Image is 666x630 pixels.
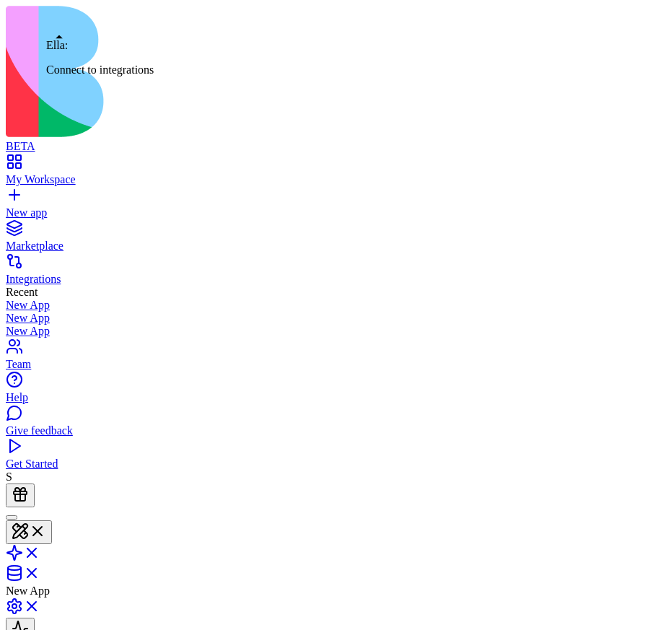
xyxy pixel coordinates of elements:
div: Marketplace [6,240,660,253]
a: New App [6,299,660,312]
a: Help [6,378,660,404]
div: BETA [6,140,660,153]
span: Recent [6,286,38,298]
p: Connect to integrations [46,64,154,76]
a: Give feedback [6,411,660,437]
div: Help [6,391,660,404]
div: New app [6,206,660,219]
a: New App [6,312,660,325]
a: My Workspace [6,160,660,186]
a: Team [6,345,660,371]
div: My Workspace [6,173,660,186]
div: Get Started [6,458,660,471]
span: New App [6,585,50,597]
a: BETA [6,127,660,153]
a: New app [6,193,660,219]
div: Integrations [6,273,660,286]
a: Integrations [6,260,660,286]
a: Get Started [6,445,660,471]
div: Team [6,358,660,371]
img: logo [6,6,586,137]
a: New App [6,325,660,338]
a: Marketplace [6,227,660,253]
span: S [6,471,12,483]
span: Ella: [46,39,68,51]
div: Give feedback [6,424,660,437]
